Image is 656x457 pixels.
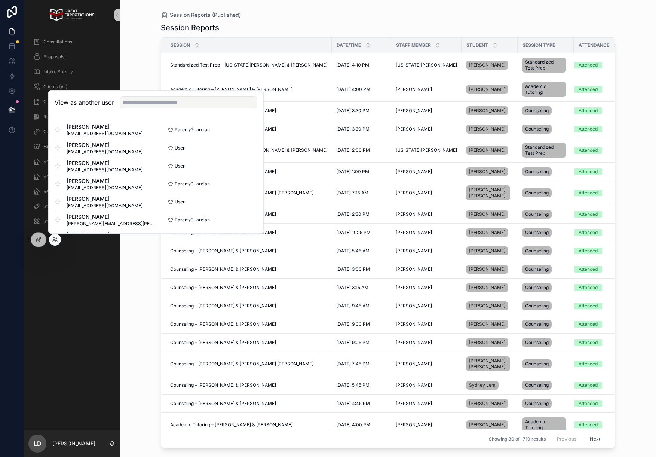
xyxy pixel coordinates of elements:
a: Attended [574,321,631,328]
span: [EMAIL_ADDRESS][DOMAIN_NAME] [67,203,142,209]
a: Clients (All) [28,80,115,93]
span: [PERSON_NAME] [396,190,432,196]
a: [PERSON_NAME] [466,61,508,70]
a: Sydney Lem [466,381,499,390]
span: [DATE] 9:05 PM [336,340,370,346]
a: [DATE] 5:45 AM [336,248,387,254]
a: [PERSON_NAME] [466,105,513,117]
a: [PERSON_NAME] [466,283,508,292]
span: [DATE] 4:00 PM [336,422,370,428]
a: Sydney Lem [466,379,513,391]
span: [DATE] 10:15 PM [336,230,371,236]
a: [PERSON_NAME] [466,399,508,408]
a: [PERSON_NAME] [466,227,513,239]
span: [PERSON_NAME] [PERSON_NAME] [469,187,507,199]
span: Intake Survey [43,69,73,75]
span: Attendance [579,42,609,48]
span: [PERSON_NAME] [67,231,142,239]
span: Proposals [43,54,64,60]
a: [PERSON_NAME] [466,282,513,294]
a: Session Reports (Published) [161,11,241,19]
span: Standardized Test Prep [525,59,563,71]
span: Counseling – [PERSON_NAME] & [PERSON_NAME] [170,266,276,272]
span: Consultations [43,39,72,45]
span: [PERSON_NAME] [396,248,432,254]
a: [PERSON_NAME] [PERSON_NAME] [466,185,510,200]
span: [PERSON_NAME] [469,169,505,175]
a: [PERSON_NAME] [466,337,513,349]
span: Counseling – [PERSON_NAME] & [PERSON_NAME] [170,248,276,254]
span: [PERSON_NAME] [67,195,142,203]
span: [DATE] 4:00 PM [336,86,370,92]
a: [PERSON_NAME] [396,86,457,92]
a: [DATE] 3:15 AM [336,285,387,291]
span: [PERSON_NAME] [396,303,432,309]
a: [PERSON_NAME] [466,123,513,135]
div: Attended [579,382,598,389]
span: Requested Materials (admin) [43,188,104,194]
span: [DATE] 4:45 PM [336,401,370,407]
span: Counseling [525,361,549,367]
span: [PERSON_NAME] [469,211,505,217]
a: [PERSON_NAME] [466,125,508,134]
span: User [175,199,185,205]
a: Attended [574,190,631,196]
a: [PERSON_NAME] [466,263,513,275]
span: [PERSON_NAME] [396,126,432,132]
span: [US_STATE][PERSON_NAME] [396,62,457,68]
a: Counseling [522,318,569,330]
span: [PERSON_NAME] [67,123,142,131]
a: Counseling [522,300,569,312]
a: [PERSON_NAME] [396,285,457,291]
span: Sydney Lem [469,382,496,388]
a: [DATE] 2:30 PM [336,211,387,217]
a: [DATE] 3:00 PM [336,266,387,272]
span: Student Files [43,218,71,224]
a: [DATE] 4:00 PM [336,86,387,92]
span: [EMAIL_ADDRESS][DOMAIN_NAME] [67,185,142,191]
span: [DATE] 3:15 AM [336,285,368,291]
span: Counseling – [PERSON_NAME] & [PERSON_NAME] [PERSON_NAME] [170,361,313,367]
div: Attended [579,303,598,309]
span: Counseling [525,108,549,114]
div: Attended [579,168,598,175]
span: LD [34,439,42,448]
a: Requested Materials (admin) [28,185,115,198]
a: [PERSON_NAME] [396,266,457,272]
div: Attended [579,229,598,236]
a: Session Reports (admin) [28,170,115,183]
a: [PERSON_NAME] [466,146,508,155]
span: Counseling [525,382,549,388]
div: Attended [579,211,598,218]
a: Student Files [28,215,115,228]
a: [PERSON_NAME] [466,167,508,176]
a: [PERSON_NAME] [396,321,457,327]
a: Attended [574,382,631,389]
a: Counseling – [PERSON_NAME] & [PERSON_NAME] [170,382,327,388]
a: Standardized Test Prep [522,141,569,159]
span: Requested Materials (Staff) [43,114,101,120]
a: [DATE] 7:45 PM [336,361,387,367]
div: Attended [579,190,598,196]
a: Counseling – [PERSON_NAME] & [PERSON_NAME] [170,248,327,254]
a: [US_STATE][PERSON_NAME] [396,147,457,153]
div: Attended [579,126,598,132]
a: Academic Tutoring [522,80,569,98]
a: Intake Survey [28,65,115,79]
span: User [175,163,185,169]
img: App logo [49,9,94,21]
h1: Session Reports [161,22,219,33]
span: Counseling [525,169,549,175]
span: Counseling – [PERSON_NAME] & [PERSON_NAME] [170,401,276,407]
a: Attended [574,421,631,428]
a: [PERSON_NAME] [396,340,457,346]
div: Attended [579,86,598,93]
span: [PERSON_NAME] [396,169,432,175]
span: CounselMore [43,129,72,135]
a: Attended [574,147,631,154]
a: [DATE] 4:10 PM [336,62,387,68]
a: [PERSON_NAME] [396,303,457,309]
a: Counseling – [PERSON_NAME] & [PERSON_NAME] [170,401,327,407]
span: [PERSON_NAME] [469,340,505,346]
div: Attended [579,361,598,367]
